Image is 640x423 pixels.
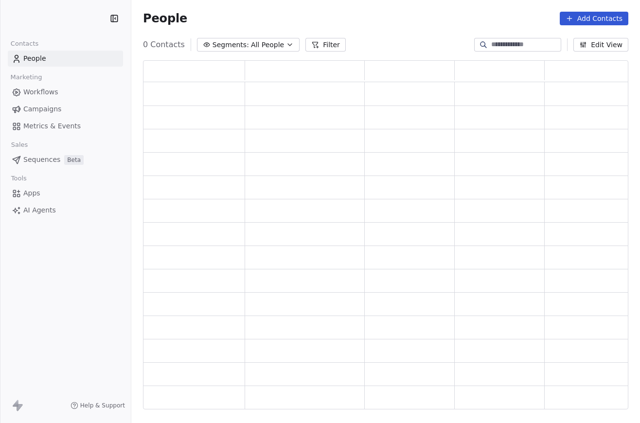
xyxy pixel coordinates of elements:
[23,87,58,97] span: Workflows
[8,202,123,218] a: AI Agents
[23,53,46,64] span: People
[305,38,346,52] button: Filter
[80,402,125,409] span: Help & Support
[573,38,628,52] button: Edit View
[8,51,123,67] a: People
[23,104,61,114] span: Campaigns
[8,152,123,168] a: SequencesBeta
[23,155,60,165] span: Sequences
[8,118,123,134] a: Metrics & Events
[251,40,284,50] span: All People
[7,138,32,152] span: Sales
[7,171,31,186] span: Tools
[23,205,56,215] span: AI Agents
[560,12,628,25] button: Add Contacts
[23,188,40,198] span: Apps
[143,11,187,26] span: People
[143,82,635,410] div: grid
[8,185,123,201] a: Apps
[6,36,43,51] span: Contacts
[143,39,185,51] span: 0 Contacts
[6,70,46,85] span: Marketing
[71,402,125,409] a: Help & Support
[23,121,81,131] span: Metrics & Events
[213,40,249,50] span: Segments:
[64,155,84,165] span: Beta
[8,84,123,100] a: Workflows
[8,101,123,117] a: Campaigns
